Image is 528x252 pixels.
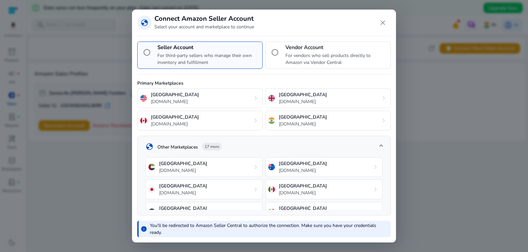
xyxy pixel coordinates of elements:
[140,95,147,101] img: us.svg
[141,226,147,232] span: info
[279,114,327,121] p: [GEOGRAPHIC_DATA]
[285,44,388,51] h4: Vendor Account
[279,167,327,174] p: [DOMAIN_NAME]
[252,117,260,125] span: chevron_right
[252,94,260,102] span: chevron_right
[279,189,327,196] p: [DOMAIN_NAME]
[268,117,275,124] img: in.svg
[372,208,379,216] span: chevron_right
[159,167,207,174] p: [DOMAIN_NAME]
[285,52,388,66] p: For vendors who sell products directly to Amazon via Vendor Central
[268,95,275,101] img: uk.svg
[159,160,207,167] p: [GEOGRAPHIC_DATA]
[279,205,327,212] p: [GEOGRAPHIC_DATA]
[268,186,275,193] img: mx.svg
[137,80,391,87] p: Primary Marketplaces
[205,144,219,149] span: 17 more
[268,164,275,170] img: au.svg
[151,114,199,121] p: [GEOGRAPHIC_DATA]
[151,121,199,127] p: [DOMAIN_NAME]
[157,144,198,151] p: Other Marketplaces
[279,160,327,167] p: [GEOGRAPHIC_DATA]
[279,182,327,189] p: [GEOGRAPHIC_DATA]
[148,186,155,193] img: jp.svg
[138,136,390,157] mat-expansion-panel-header: globeOther Marketplaces17 more
[154,15,254,23] h3: Connect Amazon Seller Account
[159,189,207,196] p: [DOMAIN_NAME]
[279,91,327,98] p: [GEOGRAPHIC_DATA]
[279,121,327,127] p: [DOMAIN_NAME]
[140,117,147,124] img: ca.svg
[380,94,388,102] span: chevron_right
[151,98,199,105] p: [DOMAIN_NAME]
[372,163,379,171] span: chevron_right
[279,98,327,105] p: [DOMAIN_NAME]
[268,209,275,215] img: it.svg
[252,185,260,193] span: chevron_right
[252,163,260,171] span: chevron_right
[148,209,155,215] img: de.svg
[372,185,379,193] span: chevron_right
[148,164,155,170] img: ae.svg
[380,117,388,125] span: chevron_right
[154,23,254,30] p: Select your account and marketplace to continue
[157,44,260,51] h4: Seller Account
[252,208,260,216] span: chevron_right
[141,19,148,27] span: globe
[151,91,199,98] p: [GEOGRAPHIC_DATA]
[146,143,153,151] span: globe
[375,15,391,31] button: Close dialog
[159,205,207,212] p: [GEOGRAPHIC_DATA]
[159,182,207,189] p: [GEOGRAPHIC_DATA]
[138,157,390,215] div: globeOther Marketplaces17 more
[150,222,387,236] p: You'll be redirected to Amazon Seller Central to authorize the connection. Make sure you have you...
[157,52,260,66] p: For third-party sellers who manage their own inventory and fulfillment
